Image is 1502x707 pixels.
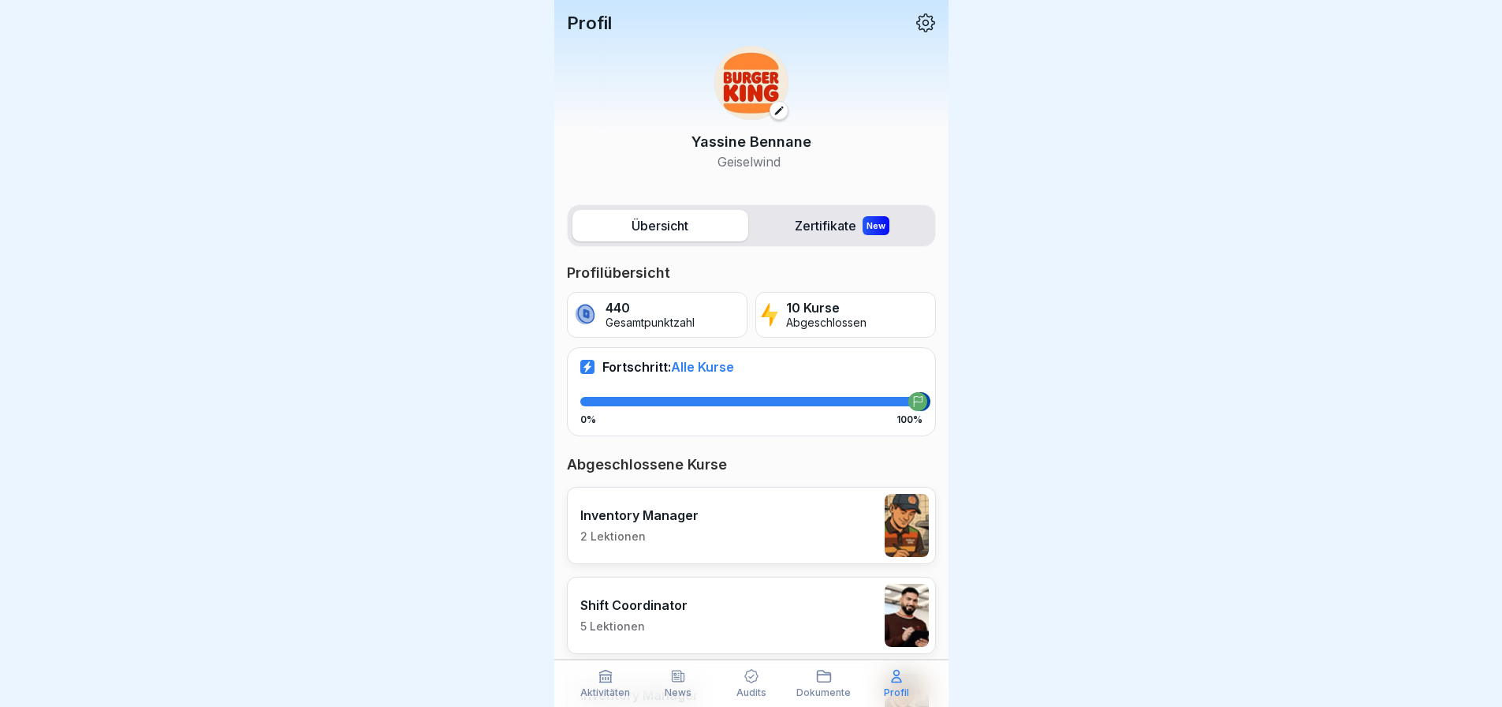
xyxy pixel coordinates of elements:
[572,210,748,241] label: Übersicht
[567,264,936,282] p: Profilübersicht
[714,46,788,120] img: w2f18lwxr3adf3talrpwf6id.png
[796,687,851,698] p: Dokumente
[567,13,612,33] p: Profil
[896,414,922,425] p: 100%
[567,487,936,564] a: Inventory Manager2 Lektionen
[580,529,699,544] p: 2 Lektionen
[786,316,867,330] p: Abgeschlossen
[761,301,779,328] img: lightning.svg
[863,216,889,235] div: New
[572,301,598,328] img: coin.svg
[665,687,691,698] p: News
[567,455,936,474] p: Abgeschlossene Kurse
[580,687,630,698] p: Aktivitäten
[885,584,929,647] img: q4kvd0p412g56irxfxn6tm8s.png
[884,687,909,698] p: Profil
[580,597,688,613] p: Shift Coordinator
[755,210,930,241] label: Zertifikate
[567,577,936,654] a: Shift Coordinator5 Lektionen
[606,316,695,330] p: Gesamtpunktzahl
[671,359,734,375] span: Alle Kurse
[786,301,867,316] p: 10 Kurse
[736,687,766,698] p: Audits
[885,494,929,557] img: o1h5p6rcnzw0lu1jns37xjxx.png
[691,131,811,152] p: Yassine Bennane
[691,152,811,171] p: Geiselwind
[580,507,699,523] p: Inventory Manager
[602,359,734,375] p: Fortschritt:
[580,414,596,425] p: 0%
[606,301,695,316] p: 440
[580,619,688,634] p: 5 Lektionen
